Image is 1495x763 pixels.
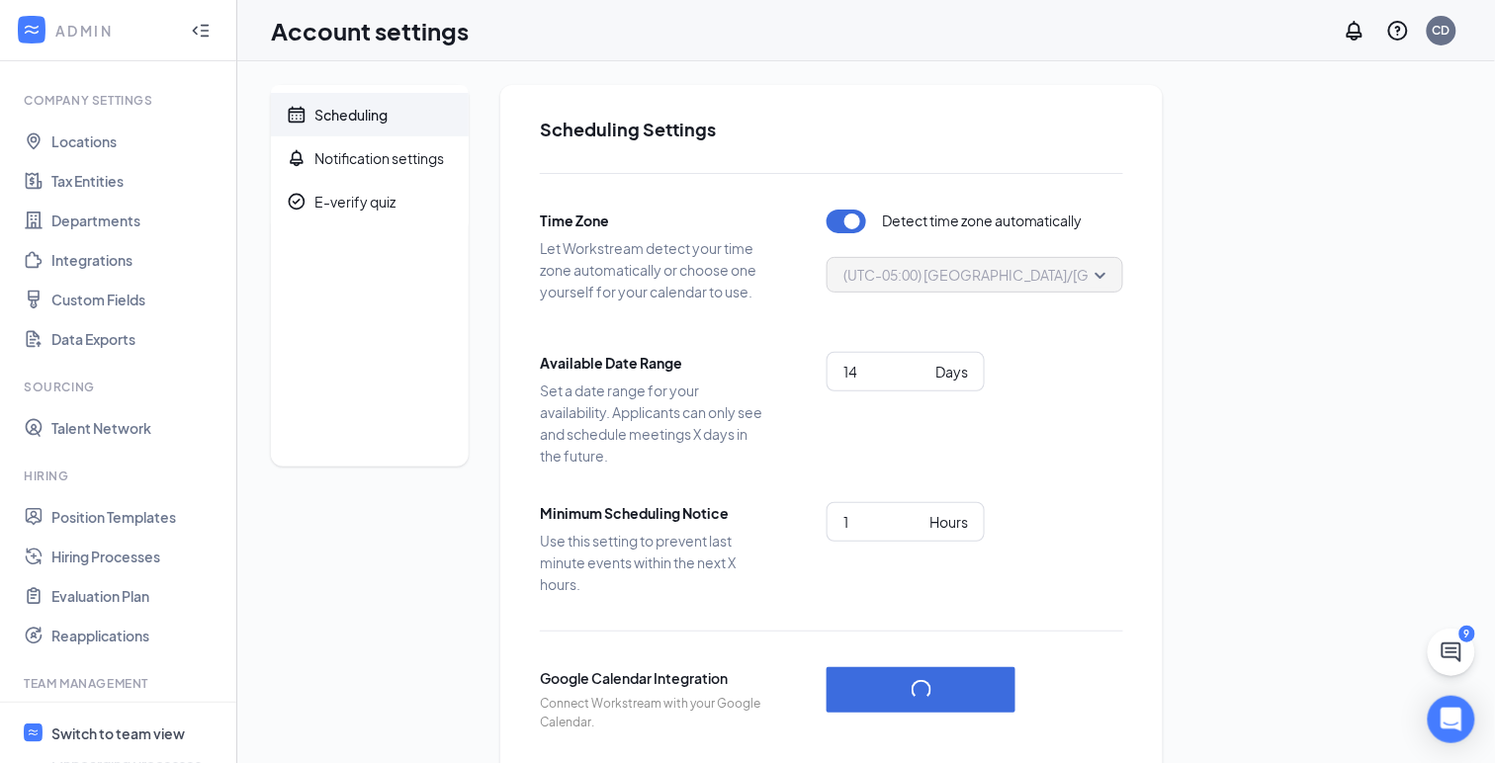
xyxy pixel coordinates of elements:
div: Days [935,361,968,382]
svg: WorkstreamLogo [27,726,40,739]
svg: ChatActive [1440,640,1463,664]
a: Custom Fields [51,280,220,319]
button: ChatActive [1428,629,1475,676]
h1: Account settings [271,14,469,47]
svg: Notifications [1343,19,1366,42]
a: Locations [51,122,220,161]
span: Use this setting to prevent last minute events within the next X hours. [540,530,767,595]
a: CalendarScheduling [271,93,469,136]
a: Talent Network [51,408,220,448]
span: Minimum Scheduling Notice [540,502,767,524]
a: BellNotification settings [271,136,469,180]
span: Google Calendar Integration [540,667,767,689]
svg: WorkstreamLogo [22,20,42,40]
a: Integrations [51,240,220,280]
span: Set a date range for your availability. Applicants can only see and schedule meetings X days in t... [540,380,767,466]
a: Departments [51,201,220,240]
svg: CheckmarkCircle [287,192,307,212]
div: Sourcing [24,379,217,395]
a: Data Exports [51,319,220,359]
div: Open Intercom Messenger [1428,696,1475,743]
span: Time Zone [540,210,767,231]
svg: Calendar [287,105,307,125]
div: Company Settings [24,92,217,109]
svg: Bell [287,148,307,168]
div: E-verify quiz [314,192,396,212]
span: Available Date Range [540,352,767,374]
div: Team Management [24,675,217,692]
div: Switch to team view [51,723,185,743]
div: Hiring [24,467,217,484]
div: Scheduling [314,105,388,125]
h2: Scheduling Settings [540,117,1123,141]
div: Notification settings [314,148,444,168]
span: Let Workstream detect your time zone automatically or choose one yourself for your calendar to use. [540,237,767,302]
div: 9 [1459,626,1475,642]
span: Connect Workstream with your Google Calendar. [540,695,767,732]
a: Tax Entities [51,161,220,201]
a: Evaluation Plan [51,576,220,616]
svg: Collapse [191,21,211,41]
svg: QuestionInfo [1386,19,1410,42]
div: CD [1433,22,1451,39]
div: Hours [929,511,968,533]
a: Position Templates [51,497,220,537]
a: Reapplications [51,616,220,655]
a: CheckmarkCircleE-verify quiz [271,180,469,223]
a: Hiring Processes [51,537,220,576]
span: Detect time zone automatically [882,210,1083,233]
div: ADMIN [55,21,173,41]
span: (UTC-05:00) [GEOGRAPHIC_DATA]/[GEOGRAPHIC_DATA] - Central Time [843,260,1311,290]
